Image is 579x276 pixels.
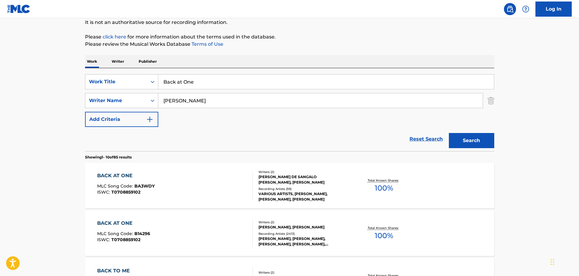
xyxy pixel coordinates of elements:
[97,267,153,274] div: BACK TO ME
[368,178,400,183] p: Total Known Shares:
[134,183,155,189] span: BA3WDY
[85,74,494,151] form: Search Form
[375,230,393,241] span: 100 %
[258,236,350,247] div: [PERSON_NAME], [PERSON_NAME], [PERSON_NAME], [PERSON_NAME], [PERSON_NAME], [PERSON_NAME], [PERSON...
[97,189,111,195] span: ISWC :
[535,2,572,17] a: Log In
[137,55,159,68] p: Publisher
[89,97,143,104] div: Writer Name
[97,172,155,179] div: BACK AT ONE
[85,211,494,256] a: BACK AT ONEMLC Song Code:B14296ISWC:T0708859102Writers (2)[PERSON_NAME], [PERSON_NAME]Recording A...
[522,5,529,13] img: help
[97,220,150,227] div: BACK AT ONE
[85,55,99,68] p: Work
[258,174,350,185] div: [PERSON_NAME] DE SANGALO [PERSON_NAME], [PERSON_NAME]
[97,183,134,189] span: MLC Song Code :
[549,247,579,276] iframe: Chat Widget
[258,270,350,275] div: Writers ( 2 )
[258,224,350,230] div: [PERSON_NAME], [PERSON_NAME]
[85,155,132,160] p: Showing 1 - 10 of 85 results
[7,5,31,13] img: MLC Logo
[506,5,514,13] img: search
[103,34,126,40] a: click here
[85,19,494,26] p: It is not an authoritative source for recording information.
[110,55,126,68] p: Writer
[85,112,158,127] button: Add Criteria
[368,226,400,230] p: Total Known Shares:
[258,191,350,202] div: VARIOUS ARTISTS, [PERSON_NAME], [PERSON_NAME], [PERSON_NAME]
[258,170,350,174] div: Writers ( 2 )
[504,3,516,15] a: Public Search
[520,3,532,15] div: Help
[406,132,446,146] a: Reset Search
[551,253,554,271] div: Drag
[190,41,223,47] a: Terms of Use
[85,41,494,48] p: Please review the Musical Works Database
[258,187,350,191] div: Recording Artists ( 59 )
[97,231,134,236] span: MLC Song Code :
[375,183,393,194] span: 100 %
[97,237,111,242] span: ISWC :
[258,220,350,224] div: Writers ( 2 )
[449,133,494,148] button: Search
[85,163,494,208] a: BACK AT ONEMLC Song Code:BA3WDYISWC:T0708859102Writers (2)[PERSON_NAME] DE SANGALO [PERSON_NAME],...
[89,78,143,85] div: Work Title
[146,116,153,123] img: 9d2ae6d4665cec9f34b9.svg
[134,231,150,236] span: B14296
[258,231,350,236] div: Recording Artists ( 2413 )
[488,93,494,108] img: Delete Criterion
[111,237,140,242] span: T0708859102
[111,189,140,195] span: T0708859102
[85,33,494,41] p: Please for more information about the terms used in the database.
